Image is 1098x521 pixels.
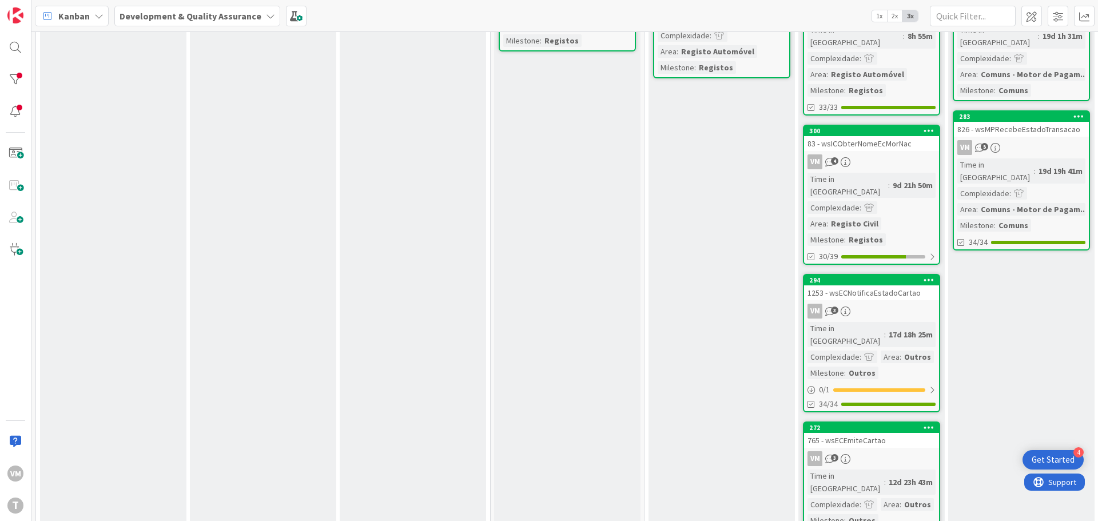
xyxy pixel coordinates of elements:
[710,29,711,42] span: :
[807,154,822,169] div: VM
[807,23,903,49] div: Time in [GEOGRAPHIC_DATA]
[807,304,822,319] div: VM
[819,398,838,410] span: 34/34
[831,454,838,462] span: 3
[819,101,838,113] span: 33/33
[807,470,884,495] div: Time in [GEOGRAPHIC_DATA]
[807,52,860,65] div: Complexidade
[902,10,918,22] span: 3x
[860,498,861,511] span: :
[844,84,846,97] span: :
[1034,165,1036,177] span: :
[1023,450,1084,470] div: Open Get Started checklist, remaining modules: 4
[957,84,994,97] div: Milestone
[7,466,23,482] div: VM
[828,68,907,81] div: Registo Automóvel
[954,122,1089,137] div: 826 - wsMPRecebeEstadoTransacao
[957,23,1038,49] div: Time in [GEOGRAPHIC_DATA]
[804,136,939,151] div: 83 - wsICObterNomeEcMorNac
[954,140,1089,155] div: VM
[887,10,902,22] span: 2x
[860,351,861,363] span: :
[804,423,939,433] div: 272
[1009,187,1011,200] span: :
[677,45,678,58] span: :
[890,179,936,192] div: 9d 21h 50m
[996,219,1031,232] div: Comuns
[7,7,23,23] img: Visit kanbanzone.com
[807,68,826,81] div: Area
[807,451,822,466] div: VM
[804,126,939,136] div: 300
[1040,30,1085,42] div: 19d 1h 31m
[807,498,860,511] div: Complexidade
[846,233,886,246] div: Registos
[826,68,828,81] span: :
[886,476,936,488] div: 12d 23h 43m
[846,367,878,379] div: Outros
[957,140,972,155] div: VM
[804,304,939,319] div: VM
[978,203,1090,216] div: Comuns - Motor de Pagam...
[803,125,940,265] a: 30083 - wsICObterNomeEcMorNacVMTime in [GEOGRAPHIC_DATA]:9d 21h 50mComplexidade:Area:Registo Civi...
[957,187,1009,200] div: Complexidade
[694,61,696,74] span: :
[959,113,1089,121] div: 283
[954,112,1089,122] div: 283
[658,29,710,42] div: Complexidade
[807,233,844,246] div: Milestone
[826,217,828,230] span: :
[807,351,860,363] div: Complexidade
[58,9,90,23] span: Kanban
[807,217,826,230] div: Area
[996,84,1031,97] div: Comuns
[884,328,886,341] span: :
[860,52,861,65] span: :
[884,476,886,488] span: :
[976,68,978,81] span: :
[957,158,1034,184] div: Time in [GEOGRAPHIC_DATA]
[886,328,936,341] div: 17d 18h 25m
[658,45,677,58] div: Area
[540,34,542,47] span: :
[120,10,261,22] b: Development & Quality Assurance
[1038,30,1040,42] span: :
[844,367,846,379] span: :
[803,274,940,412] a: 2941253 - wsECNotificaEstadoCartaoVMTime in [GEOGRAPHIC_DATA]:17d 18h 25mComplexidade:Area:Outros...
[804,433,939,448] div: 765 - wsECEmiteCartao
[860,201,861,214] span: :
[981,143,988,150] span: 5
[900,498,901,511] span: :
[1036,165,1085,177] div: 19d 19h 41m
[804,275,939,300] div: 2941253 - wsECNotificaEstadoCartao
[24,2,52,15] span: Support
[888,179,890,192] span: :
[872,10,887,22] span: 1x
[1032,454,1075,466] div: Get Started
[819,250,838,263] span: 30/39
[881,498,900,511] div: Area
[844,233,846,246] span: :
[994,84,996,97] span: :
[953,110,1090,250] a: 283826 - wsMPRecebeEstadoTransacaoVMTime in [GEOGRAPHIC_DATA]:19d 19h 41mComplexidade:Area:Comuns...
[804,285,939,300] div: 1253 - wsECNotificaEstadoCartao
[819,384,830,396] span: 0 / 1
[881,351,900,363] div: Area
[809,276,939,284] div: 294
[828,217,881,230] div: Registo Civil
[957,52,1009,65] div: Complexidade
[804,126,939,151] div: 30083 - wsICObterNomeEcMorNac
[903,30,905,42] span: :
[957,203,976,216] div: Area
[809,127,939,135] div: 300
[901,351,934,363] div: Outros
[807,367,844,379] div: Milestone
[804,451,939,466] div: VM
[503,34,540,47] div: Milestone
[804,275,939,285] div: 294
[807,201,860,214] div: Complexidade
[804,154,939,169] div: VM
[804,383,939,397] div: 0/1
[658,61,694,74] div: Milestone
[846,84,886,97] div: Registos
